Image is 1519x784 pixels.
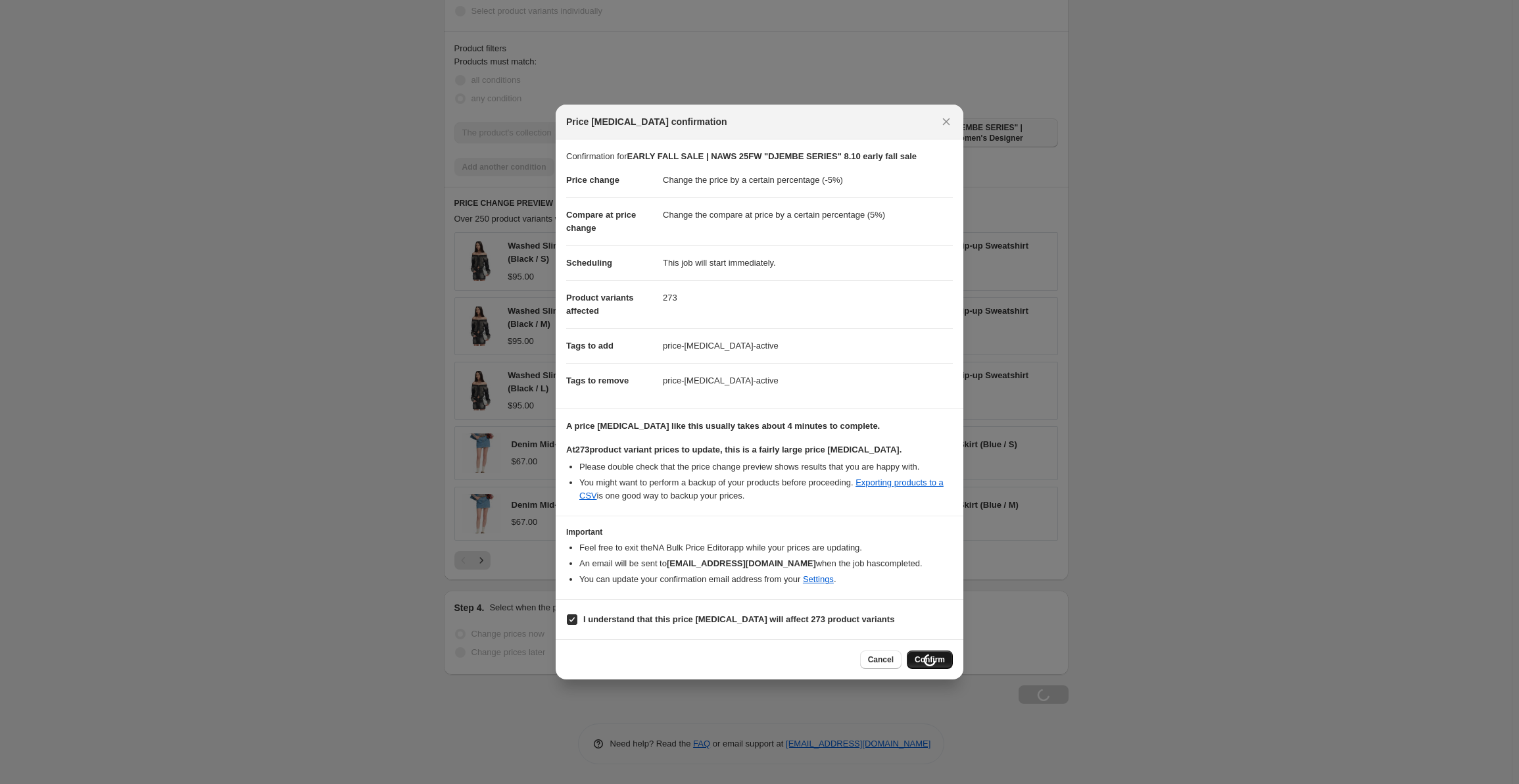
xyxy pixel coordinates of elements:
[579,476,953,502] li: You might want to perform a backup of your products before proceeding. is one good way to backup ...
[663,328,953,363] dd: price-[MEDICAL_DATA]-active
[937,112,955,131] button: Close
[663,245,953,280] dd: This job will start immediately.
[583,614,894,624] b: I understand that this price [MEDICAL_DATA] will affect 273 product variants
[566,210,636,233] span: Compare at price change
[566,341,614,351] span: Tags to add
[663,363,953,398] dd: price-[MEDICAL_DATA]-active
[579,478,944,501] a: Exporting products to a CSV
[579,541,953,554] li: Feel free to exit the NA Bulk Price Editor app while your prices are updating.
[566,445,902,454] b: At 273 product variant prices to update, this is a fairly large price [MEDICAL_DATA].
[663,280,953,315] dd: 273
[579,557,953,570] li: An email will be sent to when the job has completed .
[566,376,629,385] span: Tags to remove
[860,650,902,669] button: Cancel
[566,421,880,431] b: A price [MEDICAL_DATA] like this usually takes about 4 minutes to complete.
[868,654,894,665] span: Cancel
[667,558,816,568] b: [EMAIL_ADDRESS][DOMAIN_NAME]
[566,150,953,163] p: Confirmation for
[566,527,953,537] h3: Important
[566,258,612,268] span: Scheduling
[566,293,634,316] span: Product variants affected
[803,574,834,584] a: Settings
[627,151,917,161] b: EARLY FALL SALE | NAWS 25FW "DJEMBE SERIES" 8.10 early fall sale
[663,163,953,197] dd: Change the price by a certain percentage (-5%)
[566,115,727,128] span: Price [MEDICAL_DATA] confirmation
[579,460,953,474] li: Please double check that the price change preview shows results that you are happy with.
[663,197,953,232] dd: Change the compare at price by a certain percentage (5%)
[566,175,619,185] span: Price change
[579,573,953,586] li: You can update your confirmation email address from your .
